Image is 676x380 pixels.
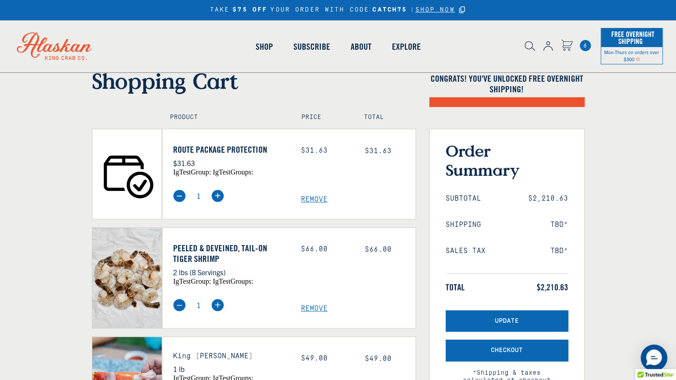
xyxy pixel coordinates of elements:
[211,299,224,311] img: plus
[446,247,486,255] span: Sales Tax
[491,347,523,354] span: Checkout
[446,310,568,332] button: Update
[301,114,345,121] h4: Price
[173,277,211,285] span: igTestGroup:
[173,363,288,375] p: 1 lb
[4,20,104,72] img: Alaskan King Crab Co. logo
[543,41,553,51] img: account
[283,21,340,72] a: Subscribe
[604,49,659,62] span: Mon-Thurs on orders over $300
[173,144,288,155] a: Route Package Protection
[446,340,568,361] button: Checkout
[213,168,253,176] span: igTestGroups:
[301,146,352,155] div: $31.63
[446,194,481,203] span: Subtotal
[173,243,288,264] a: Peeled & Deveined, Tail-On Tiger Shrimp
[365,355,391,363] span: $49.00
[301,245,352,253] div: $66.00
[429,73,585,95] h4: Congrats! You've unlocked FREE OVERNIGHT SHIPPING!
[609,28,654,48] span: Free Overnight Shipping
[173,190,186,202] img: minus
[173,157,288,169] p: $31.63
[580,40,591,51] a: Cart
[92,129,162,219] img: Route Package Protection - $31.63
[92,68,416,94] h1: Shopping Cart
[210,5,466,15] div: TAKE YOUR ORDER WITH CODE |
[301,305,415,313] a: Remove
[301,195,415,204] a: Remove
[640,344,667,371] div: Messenger Dummy Widget
[365,147,391,155] span: $31.63
[495,317,519,325] span: Update
[301,354,352,363] div: $49.00
[245,21,283,72] a: Shop
[415,6,455,14] a: SHOP NOW
[92,228,162,328] img: Peeled & Deveined, Tail-On Tiger Shrimp - 2 lbs (8 Servings)
[528,194,568,203] span: $2,210.63
[525,41,535,51] img: search
[173,266,288,278] p: 2 lbs (8 Servings)
[233,6,267,14] strong: $75 OFF
[173,299,186,311] img: minus
[173,168,211,176] span: igTestGroup:
[340,21,381,72] a: About
[211,190,224,202] img: plus
[173,352,288,360] h3: King [PERSON_NAME]
[636,56,640,62] span: Shipping Notice Icon
[364,114,407,121] h4: Total
[365,245,391,253] span: $66.00
[372,6,407,14] strong: CATCH75
[381,21,431,72] a: Explore
[170,114,282,121] h4: Product
[415,6,455,13] span: SHOP NOW
[446,282,465,293] span: Total
[446,221,481,229] span: Shipping
[537,282,568,293] span: $2,210.63
[213,277,253,285] span: igTestGroups:
[561,40,573,52] a: Cart
[580,40,591,51] span: 6
[446,141,568,179] h3: Order Summary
